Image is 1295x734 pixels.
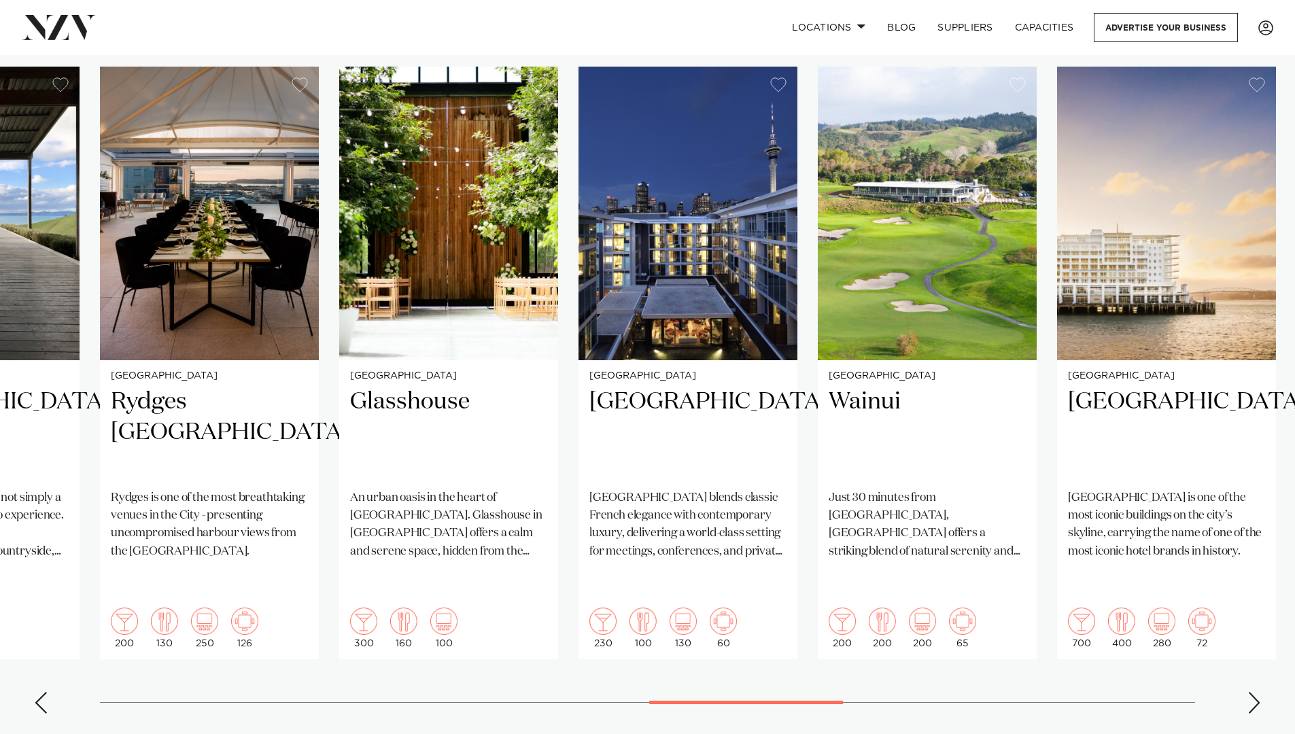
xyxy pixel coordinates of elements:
[22,15,96,39] img: nzv-logo.png
[1108,608,1135,648] div: 400
[869,608,896,648] div: 200
[909,608,936,635] img: theatre.png
[670,608,697,635] img: theatre.png
[927,13,1003,42] a: SUPPLIERS
[1068,489,1265,561] p: [GEOGRAPHIC_DATA] is one of the most iconic buildings on the city’s skyline, carrying the name of...
[589,608,617,648] div: 230
[1057,67,1276,659] a: [GEOGRAPHIC_DATA] [GEOGRAPHIC_DATA] [GEOGRAPHIC_DATA] is one of the most iconic buildings on the ...
[1068,608,1095,648] div: 700
[710,608,737,635] img: meeting.png
[829,371,1026,381] small: [GEOGRAPHIC_DATA]
[876,13,927,42] a: BLOG
[430,608,457,648] div: 100
[579,67,797,659] swiper-slide: 16 / 26
[111,608,138,648] div: 200
[1148,608,1175,648] div: 280
[151,608,178,635] img: dining.png
[629,608,657,648] div: 100
[350,489,547,561] p: An urban oasis in the heart of [GEOGRAPHIC_DATA]. Glasshouse in [GEOGRAPHIC_DATA] offers a calm a...
[151,608,178,648] div: 130
[829,489,1026,561] p: Just 30 minutes from [GEOGRAPHIC_DATA], [GEOGRAPHIC_DATA] offers a striking blend of natural sere...
[781,13,876,42] a: Locations
[909,608,936,648] div: 200
[339,67,558,659] swiper-slide: 15 / 26
[111,371,308,381] small: [GEOGRAPHIC_DATA]
[111,387,308,478] h2: Rydges [GEOGRAPHIC_DATA]
[829,387,1026,478] h2: Wainui
[589,371,787,381] small: [GEOGRAPHIC_DATA]
[350,371,547,381] small: [GEOGRAPHIC_DATA]
[339,67,558,659] a: [GEOGRAPHIC_DATA] Glasshouse An urban oasis in the heart of [GEOGRAPHIC_DATA]. Glasshouse in [GEO...
[191,608,218,648] div: 250
[589,387,787,478] h2: [GEOGRAPHIC_DATA]
[579,67,797,659] a: Sofitel Auckland Viaduct Harbour hotel venue [GEOGRAPHIC_DATA] [GEOGRAPHIC_DATA] [GEOGRAPHIC_DATA...
[350,608,377,635] img: cocktail.png
[1148,608,1175,635] img: theatre.png
[869,608,896,635] img: dining.png
[579,67,797,360] img: Sofitel Auckland Viaduct Harbour hotel venue
[1068,608,1095,635] img: cocktail.png
[350,608,377,648] div: 300
[390,608,417,648] div: 160
[589,489,787,561] p: [GEOGRAPHIC_DATA] blends classic French elegance with contemporary luxury, delivering a world-cla...
[100,67,319,659] a: [GEOGRAPHIC_DATA] Rydges [GEOGRAPHIC_DATA] Rydges is one of the most breathtaking venues in the C...
[430,608,457,635] img: theatre.png
[710,608,737,648] div: 60
[231,608,258,635] img: meeting.png
[350,387,547,478] h2: Glasshouse
[111,489,308,561] p: Rydges is one of the most breathtaking venues in the City - presenting uncompromised harbour view...
[100,67,319,659] swiper-slide: 14 / 26
[949,608,976,635] img: meeting.png
[818,67,1037,659] swiper-slide: 17 / 26
[1068,387,1265,478] h2: [GEOGRAPHIC_DATA]
[1188,608,1215,648] div: 72
[670,608,697,648] div: 130
[829,608,856,648] div: 200
[231,608,258,648] div: 126
[829,608,856,635] img: cocktail.png
[818,67,1037,659] a: [GEOGRAPHIC_DATA] Wainui Just 30 minutes from [GEOGRAPHIC_DATA], [GEOGRAPHIC_DATA] offers a strik...
[191,608,218,635] img: theatre.png
[949,608,976,648] div: 65
[1057,67,1276,659] swiper-slide: 18 / 26
[629,608,657,635] img: dining.png
[1068,371,1265,381] small: [GEOGRAPHIC_DATA]
[390,608,417,635] img: dining.png
[1094,13,1238,42] a: Advertise your business
[589,608,617,635] img: cocktail.png
[111,608,138,635] img: cocktail.png
[1108,608,1135,635] img: dining.png
[1004,13,1085,42] a: Capacities
[1188,608,1215,635] img: meeting.png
